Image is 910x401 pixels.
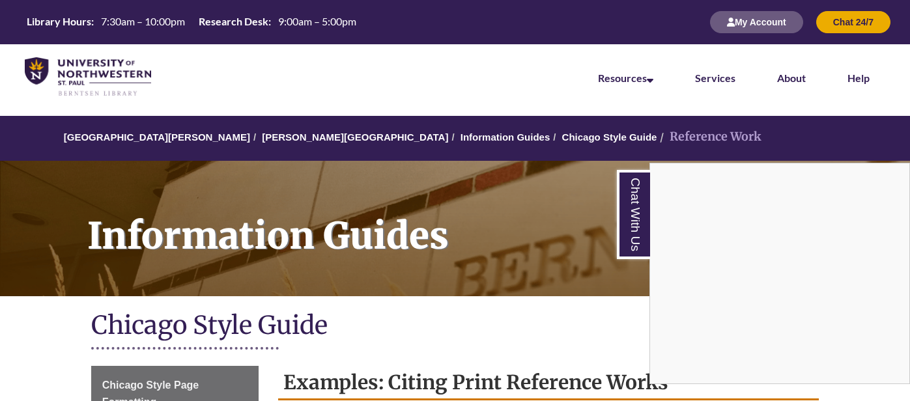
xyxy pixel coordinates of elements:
[777,72,806,84] a: About
[695,72,735,84] a: Services
[650,163,909,383] iframe: Chat Widget
[847,72,870,84] a: Help
[25,57,151,97] img: UNWSP Library Logo
[598,72,653,84] a: Resources
[649,163,910,384] div: Chat With Us
[617,170,650,259] a: Chat With Us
